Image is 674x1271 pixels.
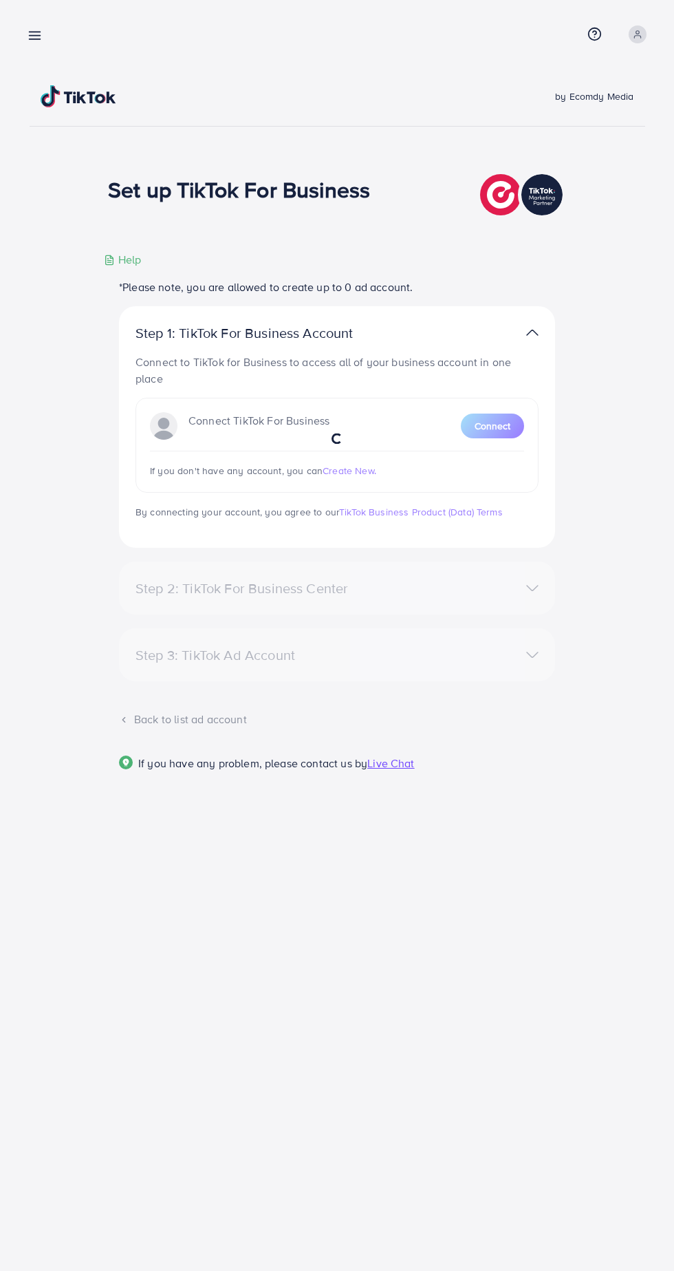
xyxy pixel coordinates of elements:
span: Live Chat [367,756,414,771]
img: TikTok partner [480,171,566,219]
img: TikTok partner [526,323,539,343]
img: Popup guide [119,756,133,769]
div: Help [104,252,142,268]
span: by Ecomdy Media [555,89,633,103]
p: *Please note, you are allowed to create up to 0 ad account. [119,279,555,295]
p: Step 1: TikTok For Business Account [135,325,397,341]
img: TikTok [41,85,116,107]
div: Back to list ad account [119,712,555,727]
span: If you have any problem, please contact us by [138,756,367,771]
h1: Set up TikTok For Business [108,176,370,202]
